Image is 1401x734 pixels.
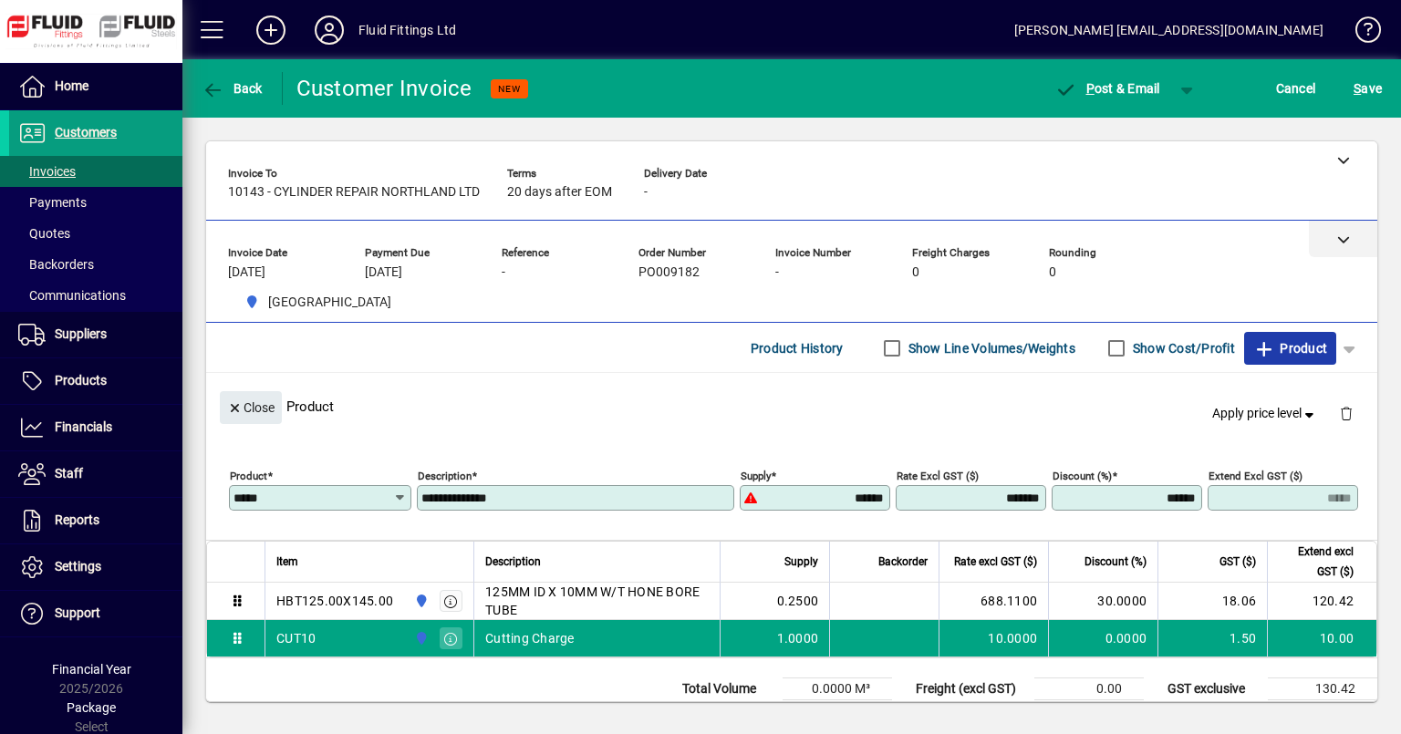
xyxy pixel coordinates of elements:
[9,498,182,543] a: Reports
[9,64,182,109] a: Home
[1034,678,1144,700] td: 0.00
[1048,583,1157,620] td: 30.0000
[55,125,117,140] span: Customers
[228,265,265,280] span: [DATE]
[1157,583,1267,620] td: 18.06
[1354,81,1361,96] span: S
[485,552,541,572] span: Description
[55,78,88,93] span: Home
[783,700,892,722] td: 8.3228 Kg
[55,419,112,434] span: Financials
[1049,265,1056,280] span: 0
[1276,74,1316,103] span: Cancel
[1268,700,1377,722] td: 19.56
[18,257,94,272] span: Backorders
[410,628,431,648] span: AUCKLAND
[1084,552,1147,572] span: Discount (%)
[215,398,286,415] app-page-header-button: Close
[197,72,267,105] button: Back
[751,334,844,363] span: Product History
[52,662,131,677] span: Financial Year
[1045,72,1169,105] button: Post & Email
[950,592,1037,610] div: 688.1100
[1209,470,1302,482] mat-label: Extend excl GST ($)
[9,312,182,357] a: Suppliers
[1244,332,1336,365] button: Product
[237,291,399,314] span: AUCKLAND
[1324,391,1368,435] button: Delete
[905,339,1075,357] label: Show Line Volumes/Weights
[18,226,70,241] span: Quotes
[242,14,300,47] button: Add
[502,265,505,280] span: -
[1158,678,1268,700] td: GST exclusive
[907,700,1034,722] td: Rounding
[276,552,298,572] span: Item
[276,592,393,610] div: HBT125.00X145.00
[276,629,316,647] div: CUT10
[230,470,267,482] mat-label: Product
[55,559,101,574] span: Settings
[1212,404,1318,423] span: Apply price level
[783,678,892,700] td: 0.0000 M³
[485,583,709,619] span: 125MM ID X 10MM W/T HONE BORE TUBE
[227,393,275,423] span: Close
[912,265,919,280] span: 0
[907,678,1034,700] td: Freight (excl GST)
[9,280,182,311] a: Communications
[485,629,575,647] span: Cutting Charge
[1048,620,1157,656] td: 0.0000
[638,265,700,280] span: PO009182
[1053,470,1112,482] mat-label: Discount (%)
[1342,4,1378,63] a: Knowledge Base
[743,332,851,365] button: Product History
[1034,700,1144,722] td: 0.00
[358,16,456,45] div: Fluid Fittings Ltd
[507,185,612,200] span: 20 days after EOM
[18,288,126,303] span: Communications
[777,629,819,647] span: 1.0000
[1354,74,1382,103] span: ave
[784,552,818,572] span: Supply
[9,405,182,450] a: Financials
[18,195,87,210] span: Payments
[365,265,402,280] span: [DATE]
[9,591,182,636] a: Support
[954,552,1037,572] span: Rate excl GST ($)
[878,552,928,572] span: Backorder
[498,83,521,95] span: NEW
[55,326,107,341] span: Suppliers
[1157,620,1267,656] td: 1.50
[18,164,76,179] span: Invoices
[9,156,182,187] a: Invoices
[1129,339,1235,357] label: Show Cost/Profit
[1267,620,1376,656] td: 10.00
[9,249,182,280] a: Backorders
[1158,700,1268,722] td: GST
[950,629,1037,647] div: 10.0000
[673,700,783,722] td: Total Weight
[777,592,819,610] span: 0.2500
[418,470,472,482] mat-label: Description
[1014,16,1323,45] div: [PERSON_NAME] [EMAIL_ADDRESS][DOMAIN_NAME]
[644,185,648,200] span: -
[1205,398,1325,430] button: Apply price level
[1268,678,1377,700] td: 130.42
[300,14,358,47] button: Profile
[67,700,116,715] span: Package
[1349,72,1386,105] button: Save
[55,466,83,481] span: Staff
[741,470,771,482] mat-label: Supply
[55,373,107,388] span: Products
[220,391,282,424] button: Close
[55,512,99,527] span: Reports
[410,591,431,611] span: AUCKLAND
[9,358,182,404] a: Products
[55,605,100,620] span: Support
[897,470,979,482] mat-label: Rate excl GST ($)
[202,81,263,96] span: Back
[206,373,1377,439] div: Product
[182,72,283,105] app-page-header-button: Back
[1324,405,1368,421] app-page-header-button: Delete
[1267,583,1376,620] td: 120.42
